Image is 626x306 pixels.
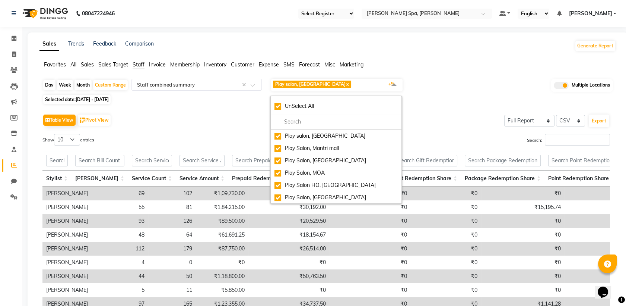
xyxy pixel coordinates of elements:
td: [PERSON_NAME] [42,187,92,200]
td: 44 [92,269,148,283]
td: ₹50,763.50 [248,269,330,283]
td: 4 [92,256,148,269]
td: ₹0 [330,283,411,297]
span: Invoice [149,61,166,68]
td: ₹0 [481,187,565,200]
td: ₹87,750.00 [196,242,248,256]
td: ₹0 [330,256,411,269]
td: ₹0 [481,214,565,228]
input: Search Point Redemption Share [548,155,615,166]
td: ₹0 [411,187,481,200]
div: Play Salon HO, [GEOGRAPHIC_DATA] [274,181,398,189]
td: ₹0 [196,256,248,269]
div: Play Salon, [GEOGRAPHIC_DATA] [274,194,398,202]
td: ₹0 [481,283,565,297]
td: ₹0 [330,200,411,214]
button: Pivot View [78,115,111,126]
td: ₹15,195.74 [481,200,565,214]
td: [PERSON_NAME] [42,214,92,228]
td: 50 [148,269,196,283]
td: ₹0 [248,256,330,269]
td: ₹1,09,730.00 [196,187,248,200]
input: Search Service Amount [179,155,225,166]
td: ₹30,192.00 [248,200,330,214]
td: [PERSON_NAME] [42,256,92,269]
td: [PERSON_NAME] [42,269,92,283]
td: ₹0 [481,269,565,283]
span: SMS [283,61,295,68]
td: ₹26,514.00 [248,242,330,256]
a: Feedback [93,40,116,47]
td: 48 [92,228,148,242]
td: [PERSON_NAME] [42,228,92,242]
td: ₹20,529.50 [248,214,330,228]
input: Search Bill Count [75,155,124,166]
b: 08047224946 [82,3,115,24]
td: 69 [92,187,148,200]
td: ₹0 [411,200,481,214]
div: UnSelect All [274,102,398,110]
span: Multiple Locations [572,82,610,89]
img: pivot.png [80,118,85,123]
td: ₹61,691.25 [196,228,248,242]
span: Forecast [299,61,320,68]
td: ₹0 [330,214,411,228]
div: Custom Range [93,80,128,90]
td: 179 [148,242,196,256]
td: ₹0 [411,242,481,256]
td: ₹0 [481,256,565,269]
a: Trends [68,40,84,47]
td: ₹18,154.67 [248,228,330,242]
td: 55 [92,200,148,214]
th: Bill Count: activate to sort column ascending [72,171,128,187]
span: All [70,61,76,68]
td: ₹89,500.00 [196,214,248,228]
td: ₹5,850.00 [196,283,248,297]
input: Search Service Count [132,155,172,166]
th: Stylist: activate to sort column ascending [42,171,72,187]
button: Export [589,115,609,127]
td: [PERSON_NAME] [42,242,92,256]
a: Sales [39,37,59,51]
td: 126 [148,214,196,228]
div: Play Salon, Mantri mall [274,144,398,152]
td: ₹0 [330,228,411,242]
span: Inventory [204,61,226,68]
td: 93 [92,214,148,228]
select: Showentries [54,134,80,146]
span: Expense [259,61,279,68]
div: Month [74,80,92,90]
td: ₹0 [248,283,330,297]
div: Play salon, [GEOGRAPHIC_DATA] [274,132,398,140]
span: Sales Target [98,61,128,68]
span: Staff [133,61,144,68]
th: Point Redemption Share: activate to sort column ascending [544,171,619,187]
td: ₹0 [411,256,481,269]
div: Day [43,80,55,90]
iframe: chat widget [595,276,619,299]
td: 0 [148,256,196,269]
td: ₹0 [411,228,481,242]
span: Customer [231,61,254,68]
td: ₹19,097.50 [248,187,330,200]
span: Membership [170,61,200,68]
input: Search Package Redemption Share [465,155,541,166]
th: Service Count: activate to sort column ascending [128,171,176,187]
div: Play Salon, MOA [274,169,398,177]
button: Table View [43,115,76,126]
td: 81 [148,200,196,214]
td: ₹0 [411,214,481,228]
td: ₹0 [411,283,481,297]
span: Marketing [340,61,363,68]
img: logo [19,3,70,24]
td: ₹1,84,215.00 [196,200,248,214]
input: Search: [545,134,610,146]
button: Generate Report [575,41,615,51]
td: 64 [148,228,196,242]
td: 11 [148,283,196,297]
th: Prepaid Redemption Share: activate to sort column ascending [228,171,309,187]
th: Package Redemption Share: activate to sort column ascending [461,171,544,187]
td: ₹0 [411,269,481,283]
div: Week [57,80,73,90]
span: [DATE] - [DATE] [76,97,109,102]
